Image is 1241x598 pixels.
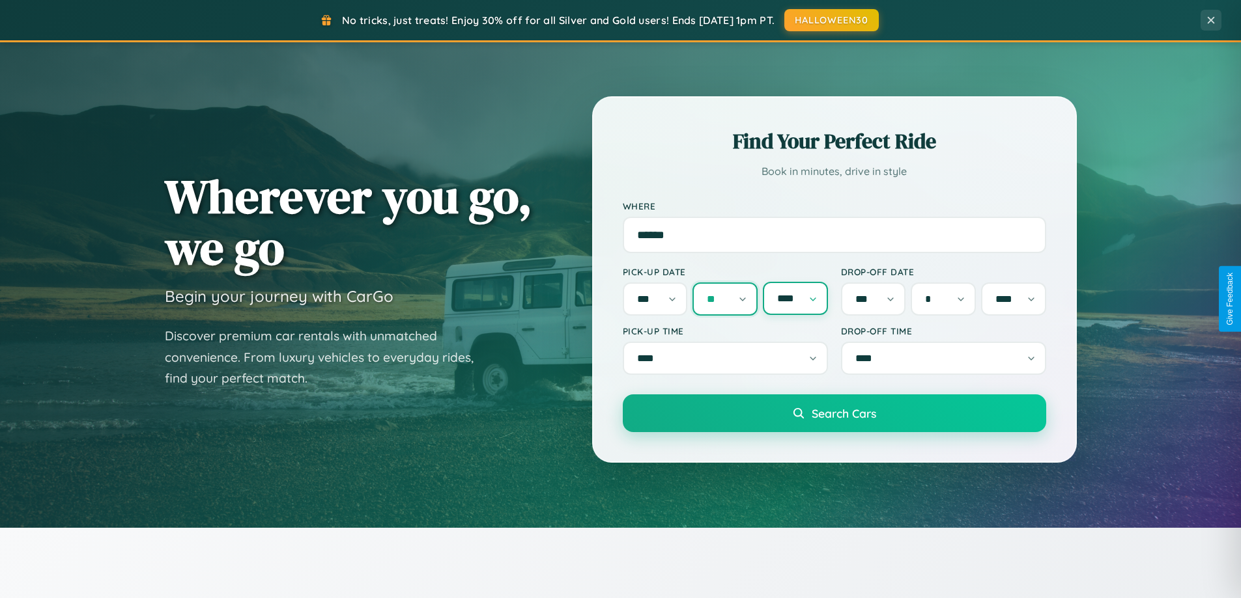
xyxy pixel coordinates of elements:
h2: Find Your Perfect Ride [623,127,1046,156]
button: Search Cars [623,394,1046,432]
p: Discover premium car rentals with unmatched convenience. From luxury vehicles to everyday rides, ... [165,325,491,389]
div: Give Feedback [1225,273,1234,325]
label: Drop-off Date [841,266,1046,277]
h3: Begin your journey with CarGo [165,286,393,306]
p: Book in minutes, drive in style [623,162,1046,181]
button: HALLOWEEN30 [784,9,879,31]
label: Drop-off Time [841,325,1046,336]
h1: Wherever you go, we go [165,170,532,273]
span: No tricks, just treats! Enjoy 30% off for all Silver and Gold users! Ends [DATE] 1pm PT. [342,14,775,27]
label: Where [623,200,1046,211]
label: Pick-up Time [623,325,828,336]
label: Pick-up Date [623,266,828,277]
span: Search Cars [812,406,876,420]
